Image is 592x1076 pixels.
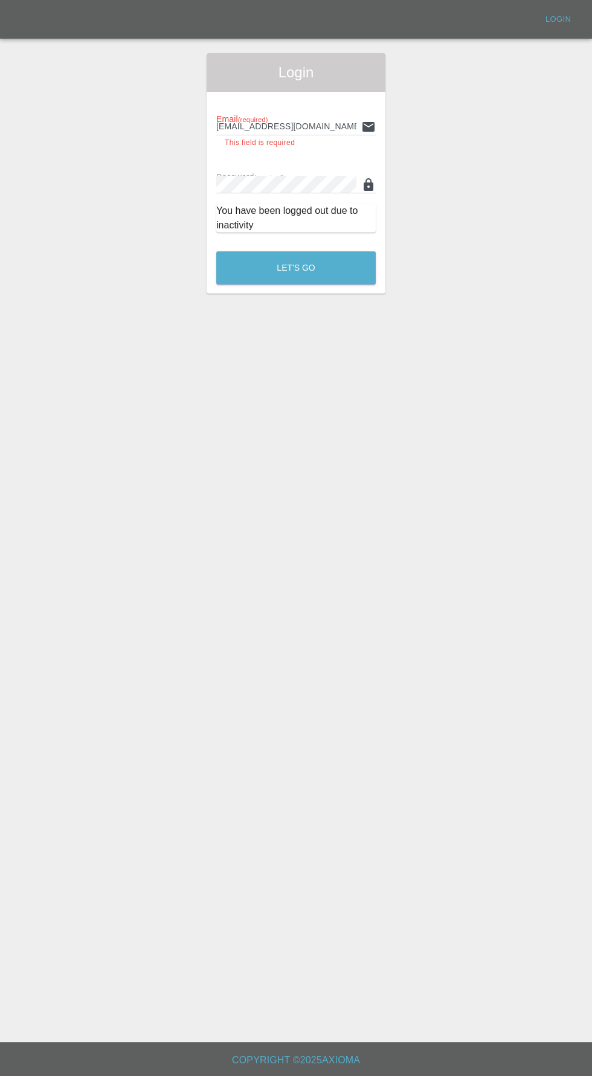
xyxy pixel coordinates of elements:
div: You have been logged out due to inactivity [216,204,376,233]
span: Login [216,63,376,82]
p: This field is required [225,137,367,149]
h6: Copyright © 2025 Axioma [10,1052,582,1069]
small: (required) [254,174,285,181]
a: Login [539,10,578,29]
small: (required) [238,116,268,123]
button: Let's Go [216,251,376,285]
span: Email [216,114,268,124]
span: Password [216,172,284,182]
